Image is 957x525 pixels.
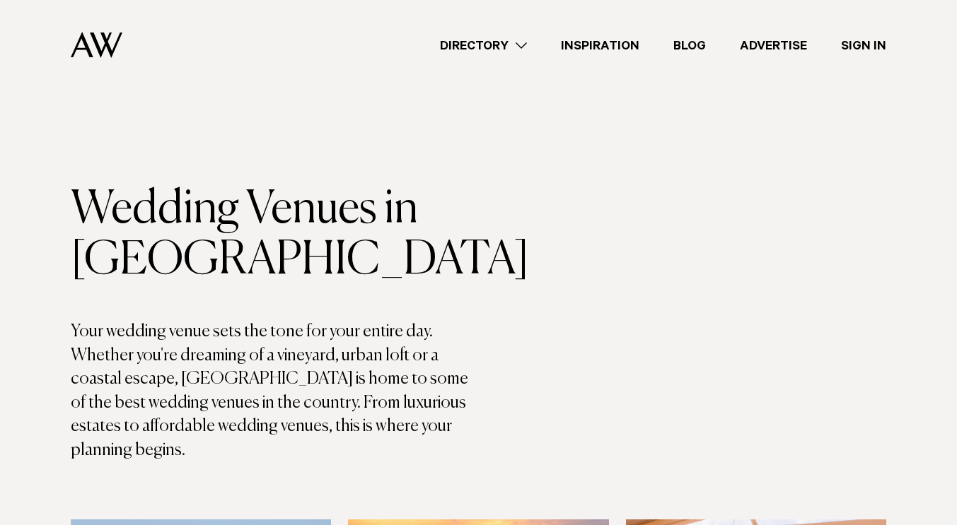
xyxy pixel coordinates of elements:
[544,36,656,55] a: Inspiration
[824,36,903,55] a: Sign In
[423,36,544,55] a: Directory
[71,320,479,463] p: Your wedding venue sets the tone for your entire day. Whether you're dreaming of a vineyard, urba...
[71,184,479,286] h1: Wedding Venues in [GEOGRAPHIC_DATA]
[71,32,122,58] img: Auckland Weddings Logo
[723,36,824,55] a: Advertise
[656,36,723,55] a: Blog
